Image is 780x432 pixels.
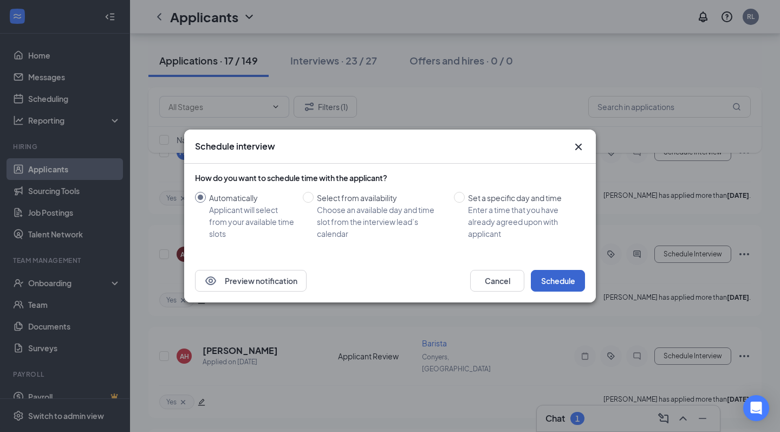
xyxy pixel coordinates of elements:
[195,270,307,292] button: EyePreview notification
[209,204,294,240] div: Applicant will select from your available time slots
[317,204,445,240] div: Choose an available day and time slot from the interview lead’s calendar
[317,192,445,204] div: Select from availability
[195,140,275,152] h3: Schedule interview
[531,270,585,292] button: Schedule
[468,192,576,204] div: Set a specific day and time
[743,395,769,421] div: Open Intercom Messenger
[572,140,585,153] svg: Cross
[195,172,585,183] div: How do you want to schedule time with the applicant?
[204,274,217,287] svg: Eye
[572,140,585,153] button: Close
[209,192,294,204] div: Automatically
[470,270,524,292] button: Cancel
[468,204,576,240] div: Enter a time that you have already agreed upon with applicant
